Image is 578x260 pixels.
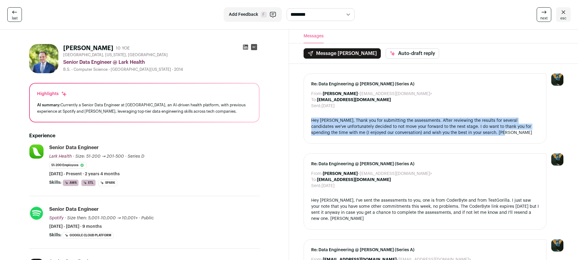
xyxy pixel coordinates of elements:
span: · [139,215,140,221]
li: 51-200 employees [49,162,87,169]
a: next [537,7,551,22]
div: Senior Data Engineer @ Lark Health [63,59,260,66]
span: Lark Health [49,154,72,159]
h2: Experience [29,132,260,139]
dd: <[EMAIL_ADDRESS][DOMAIN_NAME]> [323,91,432,97]
dd: [DATE] [322,103,335,109]
span: Skills: [49,180,61,186]
a: esc [556,7,571,22]
button: Add Feedback F [224,7,282,22]
span: Skills: [49,232,61,238]
button: Auto-draft reply [386,48,439,59]
div: Currently a Senior Data Engineer at [GEOGRAPHIC_DATA], an AI-driven health platform, with previou... [37,102,252,115]
dt: Sent: [311,103,322,109]
img: 12031951-medium_jpg [551,239,563,251]
span: Spotify [49,216,64,220]
div: B.S. - Computer Science - [GEOGRAPHIC_DATA][US_STATE] - 2014 [63,67,260,72]
span: [DATE] - Present · 2 years 4 months [49,171,120,177]
li: Google Cloud Platform [63,232,113,239]
span: · Size: 51-200 → 201-500 [73,154,124,159]
span: Series D [128,154,144,159]
li: ETL [81,180,96,186]
dt: To: [311,177,317,183]
dt: Sent: [311,183,322,189]
b: [PERSON_NAME] [323,92,358,96]
img: dcee24752c18bbbafee74b5e4f21808a9584b7dd2c907887399733efc03037c0 [29,44,58,73]
div: 10 YOE [116,45,130,51]
span: Re: Data Engineering @ [PERSON_NAME] (Series A) [311,247,539,253]
b: [EMAIL_ADDRESS][DOMAIN_NAME] [317,178,391,182]
dt: From: [311,171,323,177]
div: Highlights [37,91,67,97]
a: last [7,7,22,22]
span: AI summary: [37,103,60,107]
button: Messages [304,29,324,43]
span: esc [560,16,566,21]
div: Hey [PERSON_NAME], Thank you for submitting the assessments. After reviewing the results for seve... [311,118,539,136]
dt: From: [311,91,323,97]
span: Add Feedback [229,12,258,18]
span: [GEOGRAPHIC_DATA], [US_STATE], [GEOGRAPHIC_DATA] [63,53,168,57]
span: Re: Data Engineering @ [PERSON_NAME] (Series A) [311,81,539,87]
b: [PERSON_NAME] [323,172,358,176]
b: [EMAIL_ADDRESS][DOMAIN_NAME] [317,98,391,102]
li: Spark [98,180,117,186]
img: f9fe4047942ca41e7ec12a951a1b1e5c37d836b22ae556e3c1f2c40a44c7949b [29,145,43,159]
img: 12031951-medium_jpg [551,74,563,86]
img: b78c2de9752f15bf56c3ed39184f9e9ce0a102ac14975354e7e77392e53e6fcf.jpg [29,206,43,220]
span: last [12,16,18,21]
div: Hey [PERSON_NAME], I've sent the assessments to you, one is from CoderByte and from TestGorilla. ... [311,197,539,222]
div: Senior Data Engineer [49,144,99,151]
span: [DATE] - [DATE] · 9 months [49,224,102,230]
img: 12031951-medium_jpg [551,153,563,166]
span: Public [141,216,154,220]
span: next [540,16,548,21]
span: Re: Data Engineering @ [PERSON_NAME] (Series A) [311,161,539,167]
span: F [261,12,267,18]
dd: <[EMAIL_ADDRESS][DOMAIN_NAME]> [323,171,432,177]
button: Message [PERSON_NAME] [304,48,381,59]
span: · Size then: 5,001-10,000 → 10,001+ [65,216,138,220]
dd: [DATE] [322,183,335,189]
dt: To: [311,97,317,103]
span: · [125,153,126,159]
li: AWS [63,180,79,186]
h1: [PERSON_NAME] [63,44,113,53]
div: Senior Data Engineer [49,206,99,213]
